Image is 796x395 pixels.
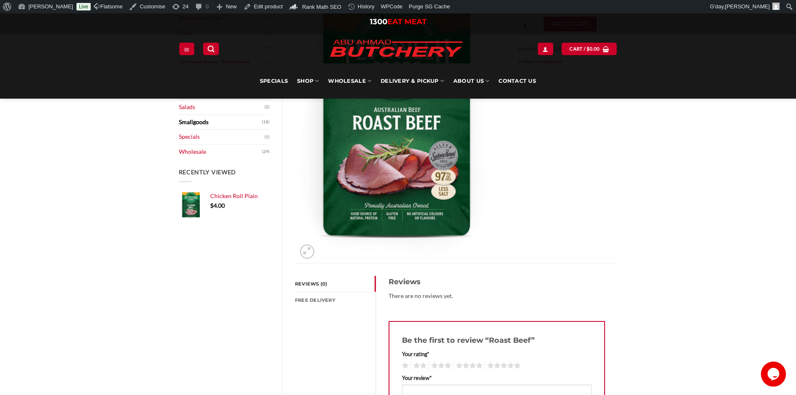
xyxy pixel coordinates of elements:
[370,17,427,26] a: 1300EAT MEAT
[402,350,592,358] label: Your rating
[725,3,770,10] span: [PERSON_NAME]
[587,45,590,53] span: $
[402,334,592,346] h3: Be the first to review “Roast Beef”
[485,360,521,371] a: 5 of 5 stars
[264,101,270,113] span: (2)
[203,43,219,55] a: Search
[453,64,489,99] a: About Us
[260,64,288,99] a: Specials
[411,360,427,371] a: 2 of 5 stars
[76,3,91,10] a: Live
[179,43,194,55] a: Menu
[297,64,319,99] a: SHOP
[381,64,444,99] a: Delivery & Pickup
[772,3,780,10] img: Avatar of Zacky Kawtharani
[429,360,451,371] a: 3 of 5 stars
[302,4,341,10] span: Rank Math SEO
[453,360,483,371] a: 4 of 5 stars
[210,202,225,209] bdi: 4.00
[587,46,600,51] bdi: 0.00
[370,17,387,26] span: 1300
[328,64,371,99] a: Wholesale
[400,360,409,371] a: 1 of 5 stars
[295,276,376,292] a: Reviews (0)
[262,116,270,128] span: (18)
[210,192,270,200] a: Chicken Roll Plain
[210,192,258,199] span: Chicken Roll Plain
[570,45,600,53] span: Cart /
[295,292,376,308] a: FREE Delivery
[264,131,270,143] span: (1)
[179,168,237,176] span: Recently Viewed
[389,276,605,288] h3: Reviews
[323,34,469,64] img: Abu Ahmad Butchery
[562,43,617,55] a: View cart
[179,100,265,115] a: Salads
[210,202,214,209] span: $
[389,291,605,301] p: There are no reviews yet.
[300,245,314,259] a: Zoom
[387,17,427,26] span: EAT MEAT
[538,43,553,55] a: My account
[498,64,536,99] a: Contact Us
[402,374,592,382] label: Your review
[761,362,788,387] iframe: chat widget
[179,130,265,144] a: Specials
[179,145,262,159] a: Wholesale
[179,115,262,130] a: Smallgoods
[262,145,270,158] span: (29)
